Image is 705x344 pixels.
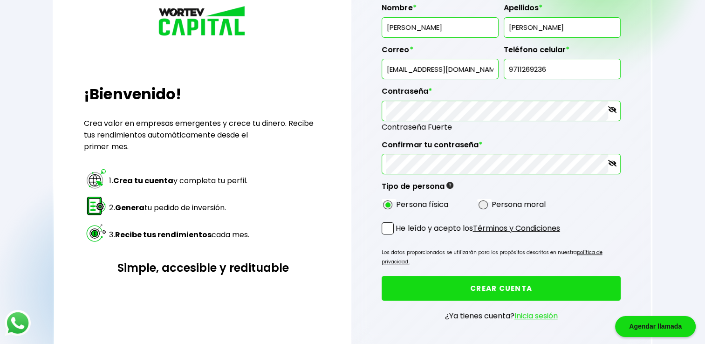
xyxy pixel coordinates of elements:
input: inversionista@gmail.com [386,59,494,79]
img: paso 3 [85,222,107,244]
button: CREAR CUENTA [382,276,620,301]
label: Persona moral [492,199,546,210]
img: paso 1 [85,168,107,190]
label: Apellidos [504,3,621,17]
div: Agendar llamada [615,316,696,337]
p: He leído y acepto los [396,222,560,234]
span: Contraseña Fuerte [382,121,620,133]
td: 1. y completa tu perfil. [109,167,249,193]
p: Los datos proporcionados se utilizarán para los propósitos descritos en nuestra [382,248,620,267]
h2: ¡Bienvenido! [84,83,322,105]
h3: Simple, accesible y redituable [84,260,322,276]
label: Nombre [382,3,499,17]
label: Teléfono celular [504,45,621,59]
label: Tipo de persona [382,182,453,196]
strong: Crea tu cuenta [113,175,173,186]
a: Términos y Condiciones [472,223,560,234]
td: 3. cada mes. [109,221,249,248]
label: Correo [382,45,499,59]
a: Inicia sesión [514,310,558,321]
strong: Genera [115,202,144,213]
img: gfR76cHglkPwleuBLjWdxeZVvX9Wp6JBDmjRYY8JYDQn16A2ICN00zLTgIroGa6qie5tIuWH7V3AapTKqzv+oMZsGfMUqL5JM... [446,182,453,189]
img: paso 2 [85,195,107,217]
img: logo_wortev_capital [156,5,249,39]
label: Persona física [396,199,448,210]
strong: Recibe tus rendimientos [115,229,211,240]
p: Crea valor en empresas emergentes y crece tu dinero. Recibe tus rendimientos automáticamente desd... [84,117,322,152]
a: política de privacidad. [382,249,602,265]
img: logos_whatsapp-icon.242b2217.svg [5,310,31,336]
td: 2. tu pedido de inversión. [109,194,249,220]
p: ¿Ya tienes cuenta? [445,310,558,322]
label: Confirmar tu contraseña [382,140,620,154]
input: 10 dígitos [508,59,616,79]
label: Contraseña [382,87,620,101]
